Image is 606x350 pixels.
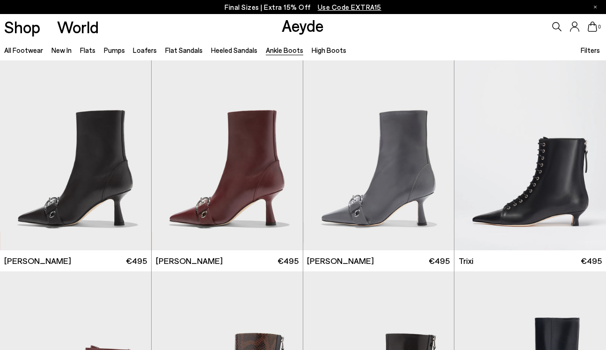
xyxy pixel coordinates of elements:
a: High Boots [312,46,346,54]
span: Trixi [459,255,474,267]
span: €495 [429,255,450,267]
a: Flats [80,46,95,54]
span: €495 [581,255,602,267]
a: Pumps [104,46,125,54]
img: Trixi Lace-Up Boots [454,60,606,250]
a: Heeled Sandals [211,46,257,54]
a: New In [51,46,72,54]
span: 0 [597,24,602,29]
p: Final Sizes | Extra 15% Off [225,1,381,13]
a: [PERSON_NAME] €495 [152,250,303,271]
a: Ankle Boots [266,46,303,54]
a: 0 [588,22,597,32]
span: €495 [277,255,299,267]
a: Shop [4,19,40,35]
a: All Footwear [4,46,43,54]
span: [PERSON_NAME] [307,255,374,267]
a: World [57,19,99,35]
img: Halima Eyelet Pointed Boots [152,60,303,250]
a: Loafers [133,46,157,54]
span: Filters [581,46,600,54]
a: [PERSON_NAME] €495 [303,250,454,271]
span: [PERSON_NAME] [4,255,71,267]
span: €495 [126,255,147,267]
a: Trixi €495 [454,250,606,271]
a: Flat Sandals [165,46,203,54]
img: Halima Eyelet Pointed Boots [303,60,454,250]
a: Aeyde [282,15,324,35]
span: [PERSON_NAME] [156,255,223,267]
span: Navigate to /collections/ss25-final-sizes [318,3,381,11]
